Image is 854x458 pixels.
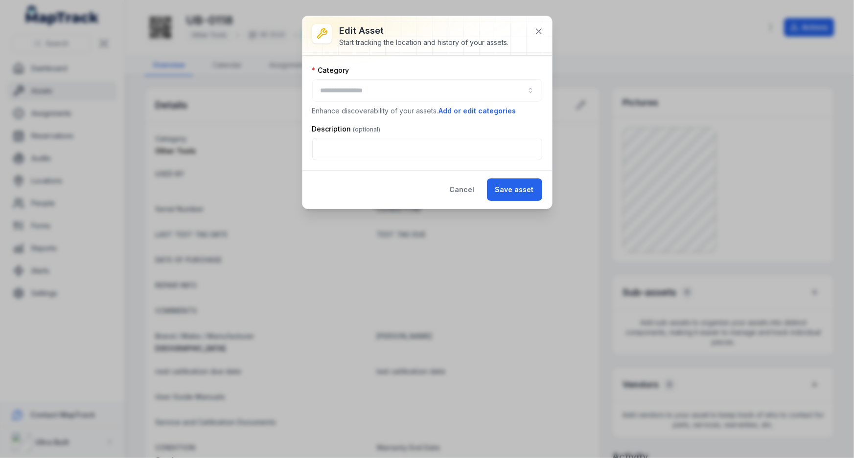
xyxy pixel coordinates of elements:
[312,106,542,116] p: Enhance discoverability of your assets.
[441,178,483,201] button: Cancel
[340,38,509,47] div: Start tracking the location and history of your assets.
[340,24,509,38] h3: Edit asset
[439,106,517,116] button: Add or edit categories
[487,178,542,201] button: Save asset
[312,124,381,134] label: Description
[312,65,349,75] label: Category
